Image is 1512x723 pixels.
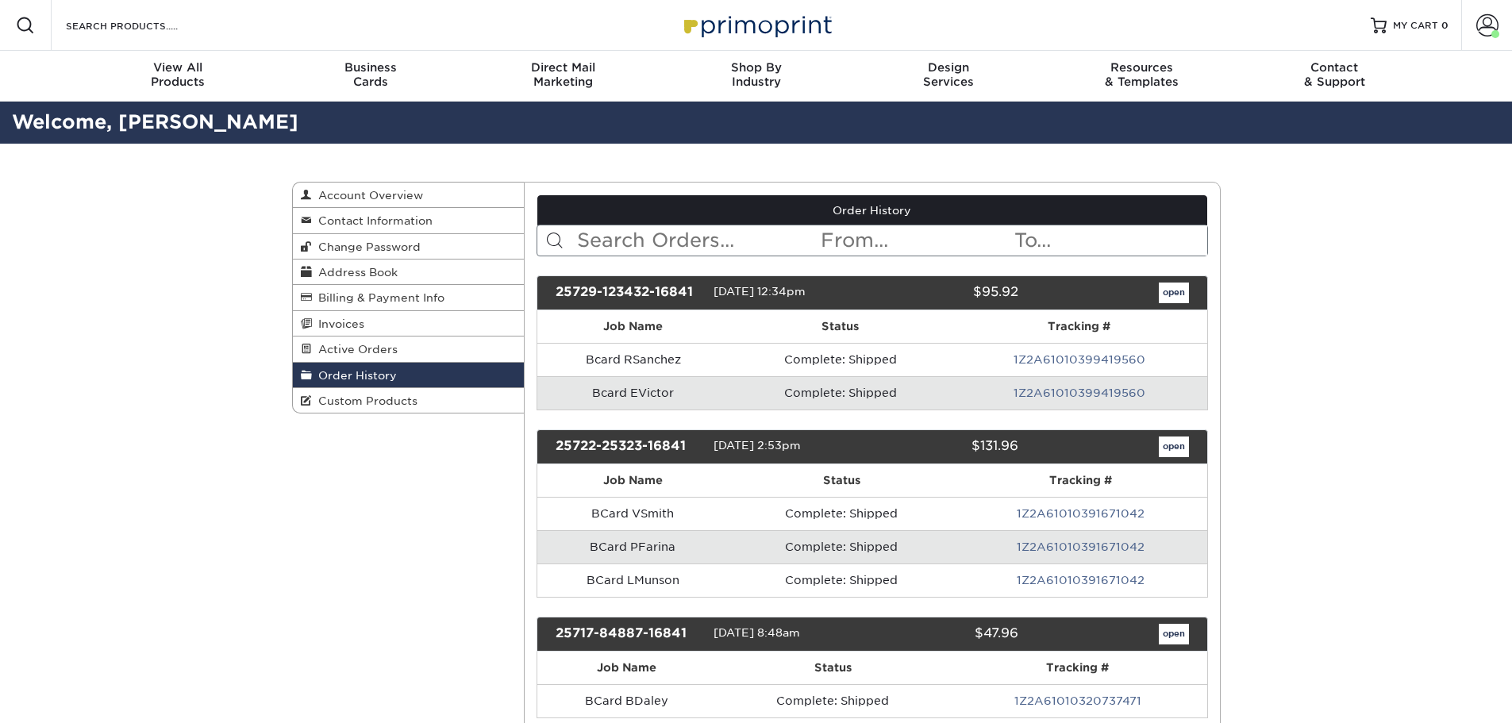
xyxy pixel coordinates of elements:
div: Industry [660,60,852,89]
td: BCard LMunson [537,563,729,597]
div: Services [852,60,1045,89]
div: & Templates [1045,60,1238,89]
th: Tracking # [948,652,1206,684]
a: Active Orders [293,337,525,362]
th: Tracking # [952,310,1207,343]
span: Contact [1238,60,1431,75]
th: Job Name [537,310,729,343]
td: BCard PFarina [537,530,729,563]
td: Bcard RSanchez [537,343,729,376]
td: Complete: Shipped [729,497,955,530]
a: Custom Products [293,388,525,413]
th: Job Name [537,464,729,497]
td: Complete: Shipped [717,684,949,717]
td: Complete: Shipped [729,530,955,563]
img: Primoprint [677,8,836,42]
input: SEARCH PRODUCTS..... [64,16,219,35]
a: Shop ByIndustry [660,51,852,102]
th: Tracking # [954,464,1206,497]
td: BCard BDaley [537,684,717,717]
span: Invoices [312,317,364,330]
td: BCard VSmith [537,497,729,530]
a: 1Z2A61010391671042 [1017,540,1145,553]
a: Contact Information [293,208,525,233]
span: [DATE] 2:53pm [714,439,801,452]
span: [DATE] 12:34pm [714,285,806,298]
div: $95.92 [860,283,1030,303]
a: 1Z2A61010391671042 [1017,574,1145,586]
td: Bcard EVictor [537,376,729,410]
a: 1Z2A61010399419560 [1014,353,1145,366]
div: $47.96 [860,624,1030,644]
a: Order History [537,195,1207,225]
span: Change Password [312,240,421,253]
a: 1Z2A61010399419560 [1014,386,1145,399]
span: Custom Products [312,394,417,407]
div: Products [82,60,275,89]
div: 25717-84887-16841 [544,624,714,644]
a: Contact& Support [1238,51,1431,102]
a: Change Password [293,234,525,260]
span: Active Orders [312,343,398,356]
td: Complete: Shipped [729,563,955,597]
span: Contact Information [312,214,433,227]
span: Account Overview [312,189,423,202]
a: DesignServices [852,51,1045,102]
input: To... [1013,225,1206,256]
input: From... [819,225,1013,256]
div: 25722-25323-16841 [544,436,714,457]
span: Address Book [312,266,398,279]
span: Resources [1045,60,1238,75]
span: Direct Mail [467,60,660,75]
span: Design [852,60,1045,75]
a: Invoices [293,311,525,337]
div: 25729-123432-16841 [544,283,714,303]
a: Account Overview [293,183,525,208]
span: Shop By [660,60,852,75]
th: Status [729,464,955,497]
a: Billing & Payment Info [293,285,525,310]
a: Address Book [293,260,525,285]
th: Job Name [537,652,717,684]
td: Complete: Shipped [729,343,952,376]
a: open [1159,436,1189,457]
span: Order History [312,369,397,382]
a: open [1159,624,1189,644]
a: Direct MailMarketing [467,51,660,102]
a: View AllProducts [82,51,275,102]
div: Marketing [467,60,660,89]
a: BusinessCards [274,51,467,102]
input: Search Orders... [575,225,819,256]
span: Billing & Payment Info [312,291,444,304]
span: [DATE] 8:48am [714,626,800,639]
th: Status [729,310,952,343]
div: $131.96 [860,436,1030,457]
a: 1Z2A61010391671042 [1017,507,1145,520]
span: 0 [1441,20,1449,31]
div: & Support [1238,60,1431,89]
a: Order History [293,363,525,388]
a: 1Z2A61010320737471 [1014,694,1141,707]
a: open [1159,283,1189,303]
div: Cards [274,60,467,89]
span: MY CART [1393,19,1438,33]
span: Business [274,60,467,75]
td: Complete: Shipped [729,376,952,410]
span: View All [82,60,275,75]
a: Resources& Templates [1045,51,1238,102]
th: Status [717,652,949,684]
